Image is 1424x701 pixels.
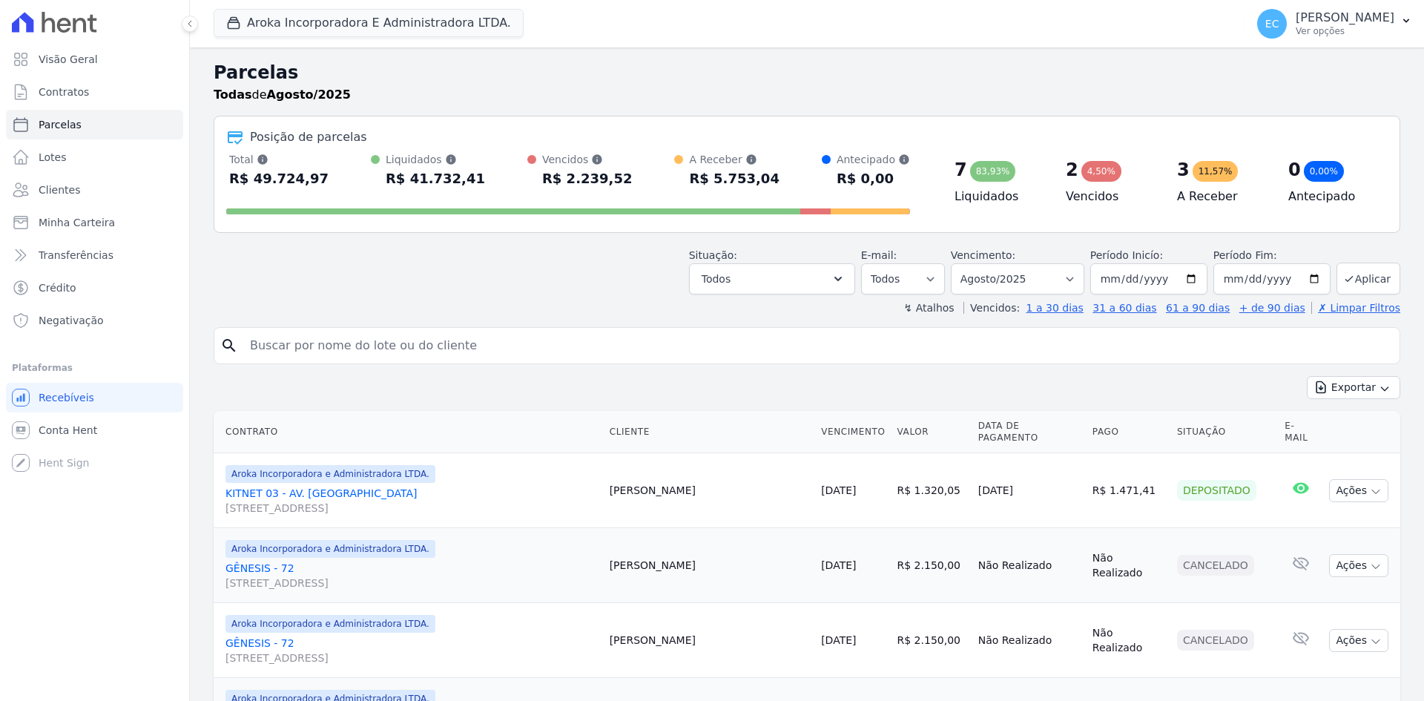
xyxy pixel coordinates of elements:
label: Período Inicío: [1090,249,1163,261]
h4: Liquidados [955,188,1042,205]
th: Situação [1171,411,1279,453]
div: 0 [1288,158,1301,182]
a: Parcelas [6,110,183,139]
th: Cliente [604,411,816,453]
button: Aroka Incorporadora E Administradora LTDA. [214,9,524,37]
a: [DATE] [821,559,856,571]
button: Ações [1329,629,1388,652]
span: [STREET_ADDRESS] [225,651,598,665]
td: R$ 2.150,00 [891,528,972,603]
div: Depositado [1177,480,1256,501]
i: search [220,337,238,355]
div: Vencidos [542,152,632,167]
span: Parcelas [39,117,82,132]
button: Aplicar [1336,263,1400,294]
label: E-mail: [861,249,897,261]
input: Buscar por nome do lote ou do cliente [241,331,1394,361]
a: [DATE] [821,634,856,646]
a: Clientes [6,175,183,205]
a: KITNET 03 - AV. [GEOGRAPHIC_DATA][STREET_ADDRESS] [225,486,598,516]
a: Negativação [6,306,183,335]
a: GÊNESIS - 72[STREET_ADDRESS] [225,561,598,590]
div: Cancelado [1177,630,1254,651]
div: Cancelado [1177,555,1254,576]
span: Minha Carteira [39,215,115,230]
th: Vencimento [815,411,891,453]
div: Posição de parcelas [250,128,367,146]
button: Exportar [1307,376,1400,399]
a: Contratos [6,77,183,107]
a: GÊNESIS - 72[STREET_ADDRESS] [225,636,598,665]
span: Visão Geral [39,52,98,67]
p: [PERSON_NAME] [1296,10,1394,25]
a: Crédito [6,273,183,303]
a: Conta Hent [6,415,183,445]
span: Aroka Incorporadora e Administradora LTDA. [225,540,435,558]
div: 7 [955,158,967,182]
div: 3 [1177,158,1190,182]
td: R$ 1.320,05 [891,453,972,528]
td: R$ 2.150,00 [891,603,972,678]
div: Plataformas [12,359,177,377]
button: Ações [1329,554,1388,577]
span: [STREET_ADDRESS] [225,501,598,516]
h2: Parcelas [214,59,1400,86]
th: Data de Pagamento [972,411,1087,453]
a: Lotes [6,142,183,172]
td: Não Realizado [1087,603,1171,678]
td: [PERSON_NAME] [604,603,816,678]
p: Ver opções [1296,25,1394,37]
span: Negativação [39,313,104,328]
span: Crédito [39,280,76,295]
th: Pago [1087,411,1171,453]
button: Todos [689,263,855,294]
div: 0,00% [1304,161,1344,182]
span: Todos [702,270,731,288]
span: Transferências [39,248,113,263]
div: R$ 49.724,97 [229,167,329,191]
div: R$ 2.239,52 [542,167,632,191]
div: 4,50% [1081,161,1121,182]
div: 83,93% [970,161,1016,182]
a: [DATE] [821,484,856,496]
h4: Antecipado [1288,188,1376,205]
label: Período Fim: [1213,248,1331,263]
div: R$ 0,00 [837,167,910,191]
span: Aroka Incorporadora e Administradora LTDA. [225,615,435,633]
a: 1 a 30 dias [1026,302,1084,314]
div: 11,57% [1193,161,1239,182]
label: ↯ Atalhos [903,302,954,314]
a: Transferências [6,240,183,270]
span: Contratos [39,85,89,99]
span: EC [1265,19,1279,29]
button: EC [PERSON_NAME] Ver opções [1245,3,1424,45]
a: ✗ Limpar Filtros [1311,302,1400,314]
span: Conta Hent [39,423,97,438]
td: [PERSON_NAME] [604,453,816,528]
a: 61 a 90 dias [1166,302,1230,314]
h4: Vencidos [1066,188,1153,205]
a: Recebíveis [6,383,183,412]
div: R$ 41.732,41 [386,167,485,191]
span: Lotes [39,150,67,165]
th: Valor [891,411,972,453]
th: E-mail [1279,411,1323,453]
label: Vencidos: [963,302,1020,314]
div: Total [229,152,329,167]
span: Recebíveis [39,390,94,405]
button: Ações [1329,479,1388,502]
td: Não Realizado [972,528,1087,603]
div: A Receber [689,152,779,167]
strong: Agosto/2025 [267,88,351,102]
a: + de 90 dias [1239,302,1305,314]
span: Aroka Incorporadora e Administradora LTDA. [225,465,435,483]
td: [PERSON_NAME] [604,528,816,603]
label: Vencimento: [951,249,1015,261]
th: Contrato [214,411,604,453]
a: 31 a 60 dias [1092,302,1156,314]
div: 2 [1066,158,1078,182]
span: [STREET_ADDRESS] [225,576,598,590]
td: Não Realizado [1087,528,1171,603]
a: Visão Geral [6,45,183,74]
h4: A Receber [1177,188,1265,205]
